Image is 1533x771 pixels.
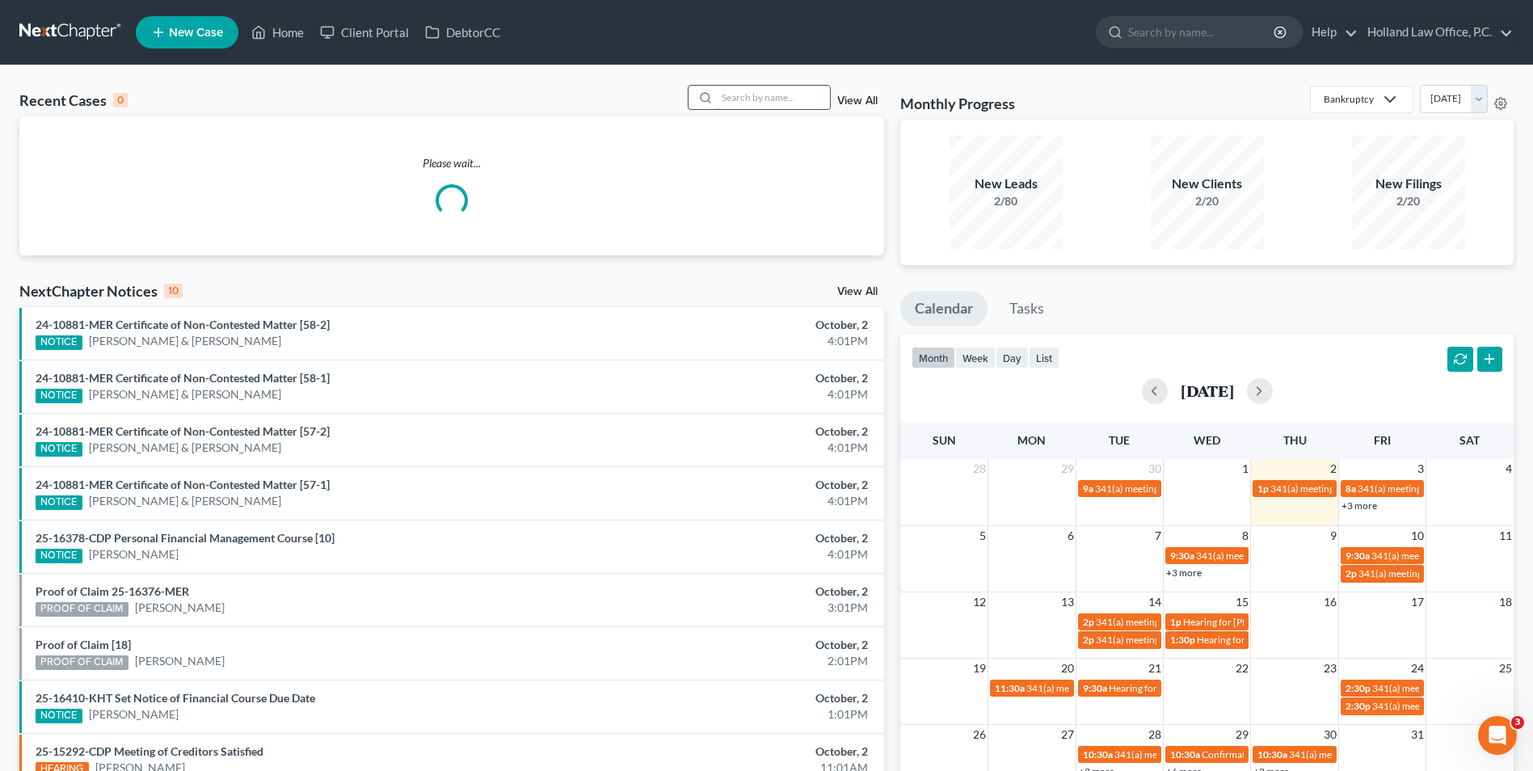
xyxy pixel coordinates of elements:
a: Proof of Claim [18] [36,638,131,651]
span: 1:30p [1170,634,1195,646]
div: New Clients [1151,175,1264,193]
a: 25-16378-CDP Personal Financial Management Course [10] [36,531,335,545]
span: 4 [1504,459,1514,478]
span: 341(a) meeting for [PERSON_NAME] [1095,482,1251,495]
a: +3 more [1341,499,1377,512]
a: [PERSON_NAME] & [PERSON_NAME] [89,440,281,456]
p: Please wait... [19,155,884,171]
a: [PERSON_NAME] & [PERSON_NAME] [89,493,281,509]
div: NOTICE [36,335,82,350]
span: 6 [1066,526,1076,546]
iframe: Intercom live chat [1478,716,1517,755]
div: October, 2 [601,744,868,760]
a: 24-10881-MER Certificate of Non-Contested Matter [58-2] [36,318,330,331]
span: 22 [1234,659,1250,678]
a: Calendar [900,291,988,327]
div: NextChapter Notices [19,281,183,301]
span: Fri [1374,433,1391,447]
span: 2p [1346,567,1357,579]
a: [PERSON_NAME] [89,706,179,723]
div: 2/20 [1352,193,1465,209]
span: 341(a) meeting for [PERSON_NAME] [1372,700,1528,712]
div: NOTICE [36,549,82,563]
span: 10:30a [1083,748,1113,760]
span: Hearing for [PERSON_NAME] & [PERSON_NAME] [1183,616,1395,628]
span: 7 [1153,526,1163,546]
div: 4:01PM [601,440,868,456]
span: 341(a) meeting for [PERSON_NAME] [1371,550,1527,562]
span: 1 [1240,459,1250,478]
div: New Leads [950,175,1063,193]
span: 24 [1409,659,1426,678]
span: Hearing for [PERSON_NAME] & [PERSON_NAME] [1197,634,1409,646]
span: 3 [1511,716,1524,729]
div: 2/80 [950,193,1063,209]
h3: Monthly Progress [900,94,1015,113]
span: 19 [971,659,988,678]
div: 2:01PM [601,653,868,669]
div: 1:01PM [601,706,868,723]
span: Hearing for [PERSON_NAME] [1109,682,1235,694]
a: 24-10881-MER Certificate of Non-Contested Matter [57-1] [36,478,330,491]
span: 9 [1329,526,1338,546]
span: 341(a) meeting for [PERSON_NAME] [1372,682,1528,694]
div: 4:01PM [601,333,868,349]
div: NOTICE [36,709,82,723]
span: 341(a) meeting for [PERSON_NAME] & [PERSON_NAME] [1289,748,1531,760]
span: 341(a) meeting for [PERSON_NAME] [1196,550,1352,562]
button: list [1029,347,1059,369]
span: 8 [1240,526,1250,546]
div: October, 2 [601,530,868,546]
a: +3 more [1166,567,1202,579]
span: 18 [1497,592,1514,612]
div: 0 [113,93,128,107]
span: 29 [1234,725,1250,744]
input: Search by name... [717,86,830,109]
a: View All [837,95,878,107]
a: 25-15292-CDP Meeting of Creditors Satisfied [36,744,263,758]
span: 9:30a [1346,550,1370,562]
span: 12 [971,592,988,612]
span: 28 [971,459,988,478]
span: 30 [1147,459,1163,478]
a: 24-10881-MER Certificate of Non-Contested Matter [57-2] [36,424,330,438]
span: 23 [1322,659,1338,678]
span: New Case [169,27,223,39]
button: day [996,347,1029,369]
div: 4:01PM [601,493,868,509]
a: [PERSON_NAME] [135,653,225,669]
span: 16 [1322,592,1338,612]
span: 11 [1497,526,1514,546]
span: 5 [978,526,988,546]
a: [PERSON_NAME] & [PERSON_NAME] [89,333,281,349]
a: [PERSON_NAME] & [PERSON_NAME] [89,386,281,402]
span: 26 [971,725,988,744]
span: 1p [1257,482,1269,495]
div: 3:01PM [601,600,868,616]
a: [PERSON_NAME] [135,600,225,616]
div: Bankruptcy [1324,92,1374,106]
span: 341(a) meeting for [PERSON_NAME] & [PERSON_NAME] [1270,482,1512,495]
span: 3 [1416,459,1426,478]
span: 27 [1059,725,1076,744]
span: Sun [933,433,956,447]
span: 1p [1170,616,1181,628]
a: Holland Law Office, P.C. [1359,18,1513,47]
span: Tue [1109,433,1130,447]
span: 13 [1059,592,1076,612]
div: October, 2 [601,690,868,706]
input: Search by name... [1128,17,1276,47]
button: week [955,347,996,369]
div: October, 2 [601,637,868,653]
span: 9:30a [1170,550,1194,562]
a: Proof of Claim 25-16376-MER [36,584,189,598]
span: 15 [1234,592,1250,612]
span: Wed [1194,433,1220,447]
div: 4:01PM [601,546,868,562]
span: 9:30a [1083,682,1107,694]
div: October, 2 [601,317,868,333]
span: Mon [1017,433,1046,447]
div: New Filings [1352,175,1465,193]
div: 4:01PM [601,386,868,402]
div: 10 [164,284,183,298]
